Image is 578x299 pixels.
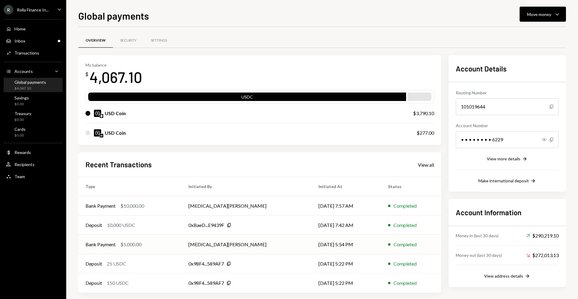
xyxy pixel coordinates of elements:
div: Team [14,174,25,179]
div: 25 USDC [107,260,126,267]
a: Recipients [4,159,63,170]
div: 0x98F4...589AF7 [188,260,224,267]
div: 150 USDC [107,279,129,287]
div: Home [14,26,26,31]
a: View all [418,161,434,168]
div: Deposit [85,279,102,287]
div: Cards [14,127,26,132]
button: Move money [520,7,566,22]
div: Savings [14,95,29,100]
th: Type [78,177,181,196]
div: USD Coin [105,110,126,117]
a: Transactions [4,47,63,58]
div: $277.00 [417,129,434,137]
div: USDC [88,94,406,102]
div: $4,067.10 [14,86,46,91]
div: $0.00 [14,133,26,138]
div: Transactions [14,50,39,55]
a: Global payments$4,067.10 [4,78,63,92]
img: base-mainnet [100,114,103,118]
div: $272,013.13 [526,252,559,259]
div: Deposit [85,260,102,267]
a: Savings$0.00 [4,93,63,108]
td: [MEDICAL_DATA][PERSON_NAME] [181,235,311,254]
div: Completed [393,222,417,229]
div: Overview [85,38,106,43]
a: Team [4,171,63,182]
td: [DATE] 5:54 PM [311,235,381,254]
div: USD Coin [105,129,126,137]
a: Home [4,23,63,34]
h2: Recent Transactions [85,159,152,169]
div: My balance [85,62,142,68]
th: Initiated At [311,177,381,196]
div: 101019644 [456,98,559,115]
th: Initiated By [181,177,311,196]
div: Security [120,38,136,43]
td: [DATE] 7:57 AM [311,196,381,216]
a: Settings [144,33,174,48]
div: $0.00 [14,117,31,122]
div: 10,000 USDC [107,222,135,229]
div: Treasury [14,111,31,116]
th: Status [381,177,441,196]
button: Make international deposit [478,178,536,184]
div: Accounts [14,69,33,74]
div: $0.00 [14,102,29,107]
div: Routing Number [456,90,559,96]
div: $290,219.10 [526,232,559,239]
div: Bank Payment [85,241,116,248]
a: Security [113,33,144,48]
div: Completed [393,241,417,248]
td: [DATE] 7:42 AM [311,216,381,235]
div: View all [418,162,434,168]
div: View address details [484,273,523,279]
a: Treasury$0.00 [4,109,63,124]
img: arbitrum-mainnet [100,134,103,137]
div: Money out (last 30 days) [456,252,502,258]
div: R [4,5,13,14]
div: Settings [151,38,167,43]
div: Make international deposit [478,178,529,183]
div: Global payments [14,80,46,85]
div: $3,790.10 [413,110,434,117]
div: Recipients [14,162,35,167]
div: Inbox [14,38,25,43]
div: Rewards [14,150,31,155]
div: 4,067.10 [89,68,142,87]
td: [MEDICAL_DATA][PERSON_NAME] [181,196,311,216]
div: View more details [487,156,521,161]
h2: Account Details [456,64,559,74]
img: USDC [94,110,101,117]
div: 0xBaeD...E9439F [188,222,224,229]
div: 0x98F4...589AF7 [188,279,224,287]
div: $10,000.00 [120,202,144,209]
a: Inbox [4,35,63,46]
button: View address details [484,273,530,280]
div: $ [85,71,88,77]
div: Bank Payment [85,202,116,209]
div: Deposit [85,222,102,229]
td: [DATE] 5:22 PM [311,254,381,273]
div: Completed [393,260,417,267]
div: Rolla Finance In... [17,7,49,12]
a: Cards$0.00 [4,125,63,139]
div: Account Number [456,122,559,129]
div: Completed [393,202,417,209]
div: Completed [393,279,417,287]
a: Overview [78,33,113,48]
div: Money in (last 30 days) [456,232,499,239]
div: Move money [527,11,551,17]
td: [DATE] 5:22 PM [311,273,381,293]
h2: Account Information [456,207,559,217]
img: USDC [94,129,101,137]
div: $5,000.00 [120,241,141,248]
a: Accounts [4,66,63,77]
a: Rewards [4,147,63,158]
button: View more details [487,156,528,162]
h1: Global payments [78,10,149,22]
div: • • • • • • • • 6229 [456,131,559,148]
